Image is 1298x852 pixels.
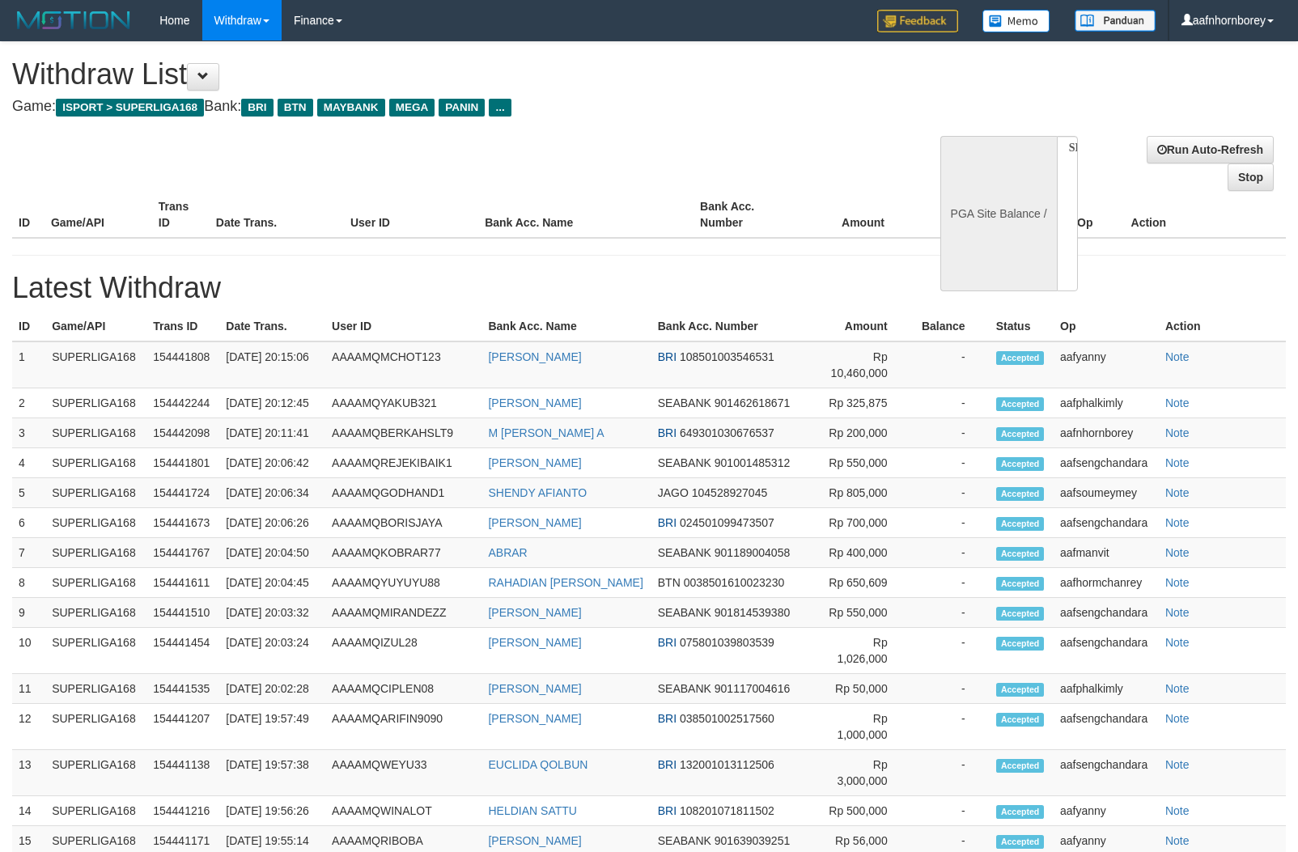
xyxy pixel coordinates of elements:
img: Button%20Memo.svg [982,10,1050,32]
a: Note [1165,350,1190,363]
a: [PERSON_NAME] [488,456,581,469]
th: Game/API [45,192,152,238]
td: AAAAMQREJEKIBAIK1 [325,448,481,478]
td: [DATE] 20:04:45 [219,568,325,598]
a: Note [1165,426,1190,439]
td: - [912,704,990,750]
span: BRI [658,516,677,529]
a: Note [1165,682,1190,695]
td: AAAAMQMIRANDEZZ [325,598,481,628]
td: 5 [12,478,45,508]
span: ISPORT > SUPERLIGA168 [56,99,204,117]
td: aafsengchandara [1054,508,1159,538]
td: - [912,508,990,538]
span: SEABANK [658,606,711,619]
a: HELDIAN SATTU [488,804,576,817]
td: AAAAMQIZUL28 [325,628,481,674]
a: Run Auto-Refresh [1147,136,1274,163]
span: Accepted [996,547,1045,561]
th: Bank Acc. Number [651,312,814,341]
td: - [912,796,990,826]
a: ABRAR [488,546,527,559]
td: aafsengchandara [1054,704,1159,750]
th: Op [1054,312,1159,341]
h4: Game: Bank: [12,99,849,115]
td: Rp 200,000 [813,418,911,448]
a: Note [1165,576,1190,589]
td: AAAAMQYAKUB321 [325,388,481,418]
span: Accepted [996,517,1045,531]
img: MOTION_logo.png [12,8,135,32]
td: 154441535 [146,674,219,704]
td: [DATE] 20:06:26 [219,508,325,538]
td: aafsengchandara [1054,448,1159,478]
a: Note [1165,834,1190,847]
td: - [912,674,990,704]
td: AAAAMQARIFIN9090 [325,704,481,750]
td: aafsoumeymey [1054,478,1159,508]
td: Rp 700,000 [813,508,911,538]
th: Balance [909,192,1007,238]
td: - [912,341,990,388]
a: Note [1165,516,1190,529]
th: Date Trans. [210,192,344,238]
a: [PERSON_NAME] [488,516,581,529]
span: 649301030676537 [680,426,774,439]
td: SUPERLIGA168 [45,750,146,796]
td: aafmanvit [1054,538,1159,568]
span: Accepted [996,427,1045,441]
td: Rp 325,875 [813,388,911,418]
span: Accepted [996,351,1045,365]
span: 901001485312 [715,456,790,469]
a: RAHADIAN [PERSON_NAME] [488,576,643,589]
td: - [912,538,990,568]
td: SUPERLIGA168 [45,448,146,478]
th: Amount [801,192,909,238]
div: PGA Site Balance / [940,136,1057,291]
th: ID [12,312,45,341]
a: Note [1165,606,1190,619]
span: 108201071811502 [680,804,774,817]
td: SUPERLIGA168 [45,508,146,538]
span: 0038501610023230 [684,576,785,589]
span: 038501002517560 [680,712,774,725]
td: 154441216 [146,796,219,826]
td: [DATE] 20:04:50 [219,538,325,568]
td: 14 [12,796,45,826]
td: aafhormchanrey [1054,568,1159,598]
th: Action [1125,192,1286,238]
td: SUPERLIGA168 [45,704,146,750]
a: Note [1165,712,1190,725]
td: AAAAMQBERKAHSLT9 [325,418,481,448]
td: [DATE] 20:06:42 [219,448,325,478]
a: [PERSON_NAME] [488,682,581,695]
td: aafsengchandara [1054,628,1159,674]
span: BRI [241,99,273,117]
span: 901814539380 [715,606,790,619]
a: Note [1165,396,1190,409]
a: M [PERSON_NAME] A [488,426,604,439]
a: Note [1165,486,1190,499]
td: Rp 650,609 [813,568,911,598]
td: AAAAMQBORISJAYA [325,508,481,538]
td: Rp 550,000 [813,598,911,628]
span: BRI [658,758,677,771]
td: Rp 400,000 [813,538,911,568]
td: [DATE] 19:57:49 [219,704,325,750]
td: 7 [12,538,45,568]
td: AAAAMQGODHAND1 [325,478,481,508]
td: aafphalkimly [1054,388,1159,418]
td: - [912,478,990,508]
span: Accepted [996,713,1045,727]
th: Bank Acc. Number [694,192,801,238]
span: BRI [658,426,677,439]
td: 11 [12,674,45,704]
td: [DATE] 20:03:24 [219,628,325,674]
td: SUPERLIGA168 [45,341,146,388]
span: BRI [658,350,677,363]
td: 154441673 [146,508,219,538]
a: [PERSON_NAME] [488,606,581,619]
td: AAAAMQKOBRAR77 [325,538,481,568]
td: Rp 550,000 [813,448,911,478]
th: ID [12,192,45,238]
